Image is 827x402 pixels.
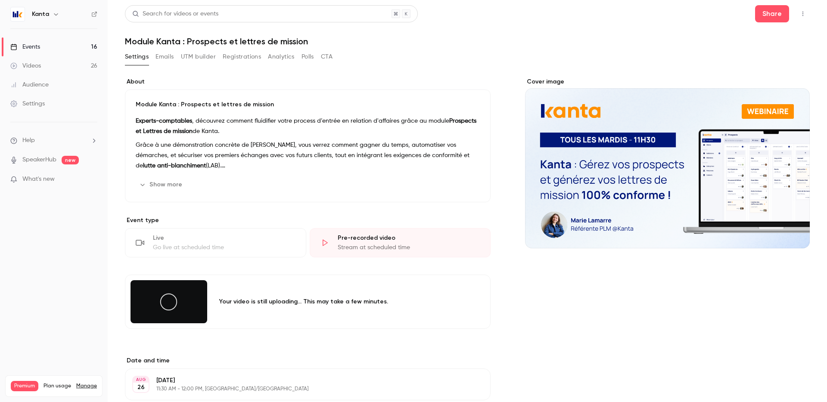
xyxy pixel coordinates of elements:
[136,118,192,124] strong: Experts-comptables
[10,136,97,145] li: help-dropdown-opener
[143,163,206,169] strong: lutte anti-blanchiment
[62,156,79,164] span: new
[11,381,38,391] span: Premium
[155,50,174,64] button: Emails
[10,99,45,108] div: Settings
[136,140,480,171] p: Grâce à une démonstration concrète de [PERSON_NAME], vous verrez comment gagner du temps, automat...
[268,50,295,64] button: Analytics
[338,243,480,252] div: Stream at scheduled time
[219,297,470,306] div: Your video is still uploading... This may take a few minutes.
[76,383,97,390] a: Manage
[125,36,810,46] h1: Module Kanta : Prospects et lettres de mission
[125,50,149,64] button: Settings
[525,77,810,248] section: Cover image
[153,234,295,242] div: Live
[11,7,25,21] img: Kanta
[44,383,71,390] span: Plan usage
[310,228,491,257] div: Pre-recorded videoStream at scheduled time
[125,77,491,86] label: About
[125,216,491,225] p: Event type
[302,50,314,64] button: Polls
[10,62,41,70] div: Videos
[156,376,445,385] p: [DATE]
[153,243,295,252] div: Go live at scheduled time
[136,100,480,109] p: Module Kanta : Prospects et lettres de mission
[223,50,261,64] button: Registrations
[125,228,306,257] div: LiveGo live at scheduled time
[156,386,445,393] p: 11:30 AM - 12:00 PM, [GEOGRAPHIC_DATA]/[GEOGRAPHIC_DATA]
[136,178,187,192] button: Show more
[10,43,40,51] div: Events
[321,50,333,64] button: CTA
[338,234,480,242] div: Pre-recorded video
[22,136,35,145] span: Help
[133,377,149,383] div: AUG
[32,10,49,19] h6: Kanta
[87,176,97,183] iframe: Noticeable Trigger
[136,116,480,136] p: , découvrez comment fluidifier votre process d’entrée en relation d'affaires grâce au module de K...
[181,50,216,64] button: UTM builder
[755,5,789,22] button: Share
[10,80,49,89] div: Audience
[125,356,491,365] label: Date and time
[525,77,810,86] label: Cover image
[22,155,56,164] a: SpeakerHub
[137,383,145,392] p: 26
[132,9,218,19] div: Search for videos or events
[22,175,55,184] span: What's new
